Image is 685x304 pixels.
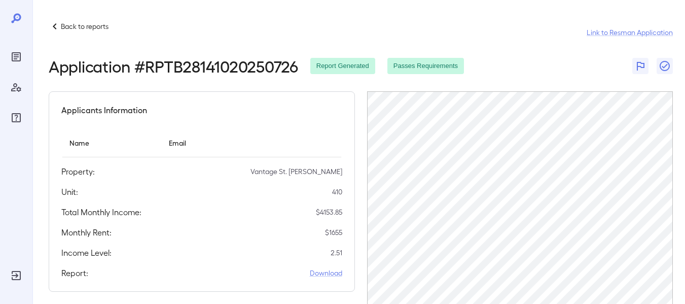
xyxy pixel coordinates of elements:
[61,165,95,178] h5: Property:
[61,226,112,239] h5: Monthly Rent:
[61,104,147,116] h5: Applicants Information
[61,206,141,218] h5: Total Monthly Income:
[331,248,342,258] p: 2.51
[250,166,342,177] p: Vantage St. [PERSON_NAME]
[61,128,161,157] th: Name
[310,268,342,278] a: Download
[161,128,253,157] th: Email
[61,247,112,259] h5: Income Level:
[8,79,24,95] div: Manage Users
[61,128,342,157] table: simple table
[657,58,673,74] button: Close Report
[61,186,78,198] h5: Unit:
[8,49,24,65] div: Reports
[8,110,24,126] div: FAQ
[49,57,298,75] h2: Application # RPTB28141020250726
[632,58,648,74] button: Flag Report
[587,27,673,38] a: Link to Resman Application
[316,207,342,217] p: $ 4153.85
[332,187,342,197] p: 410
[61,21,109,31] p: Back to reports
[325,227,342,238] p: $ 1655
[387,61,464,71] span: Passes Requirements
[61,267,88,279] h5: Report:
[8,267,24,284] div: Log Out
[310,61,375,71] span: Report Generated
